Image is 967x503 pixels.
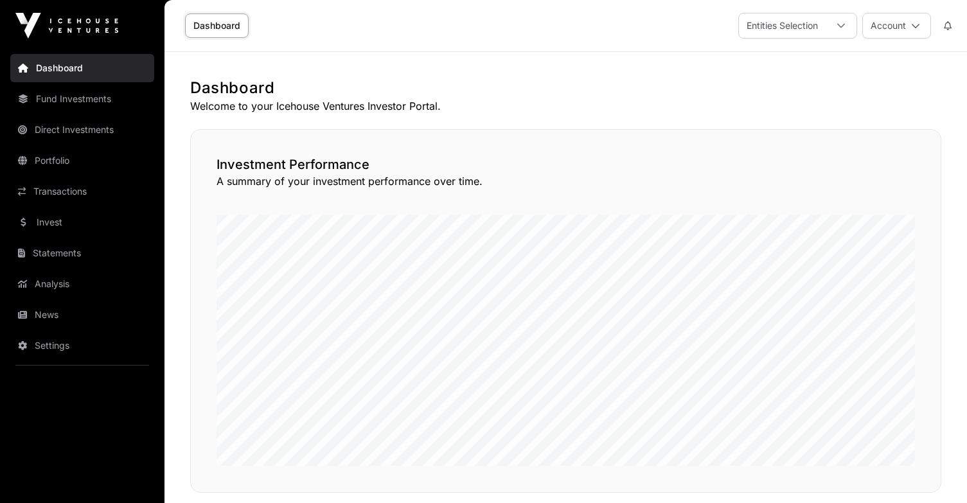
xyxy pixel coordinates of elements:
h1: Dashboard [190,78,941,98]
button: Account [862,13,931,39]
a: Transactions [10,177,154,206]
p: A summary of your investment performance over time. [217,173,915,189]
p: Welcome to your Icehouse Ventures Investor Portal. [190,98,941,114]
a: Direct Investments [10,116,154,144]
a: Dashboard [185,13,249,38]
div: Entities Selection [739,13,826,38]
a: Settings [10,331,154,360]
a: Analysis [10,270,154,298]
a: Dashboard [10,54,154,82]
a: News [10,301,154,329]
h2: Investment Performance [217,155,915,173]
a: Statements [10,239,154,267]
a: Fund Investments [10,85,154,113]
a: Invest [10,208,154,236]
img: Icehouse Ventures Logo [15,13,118,39]
a: Portfolio [10,146,154,175]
